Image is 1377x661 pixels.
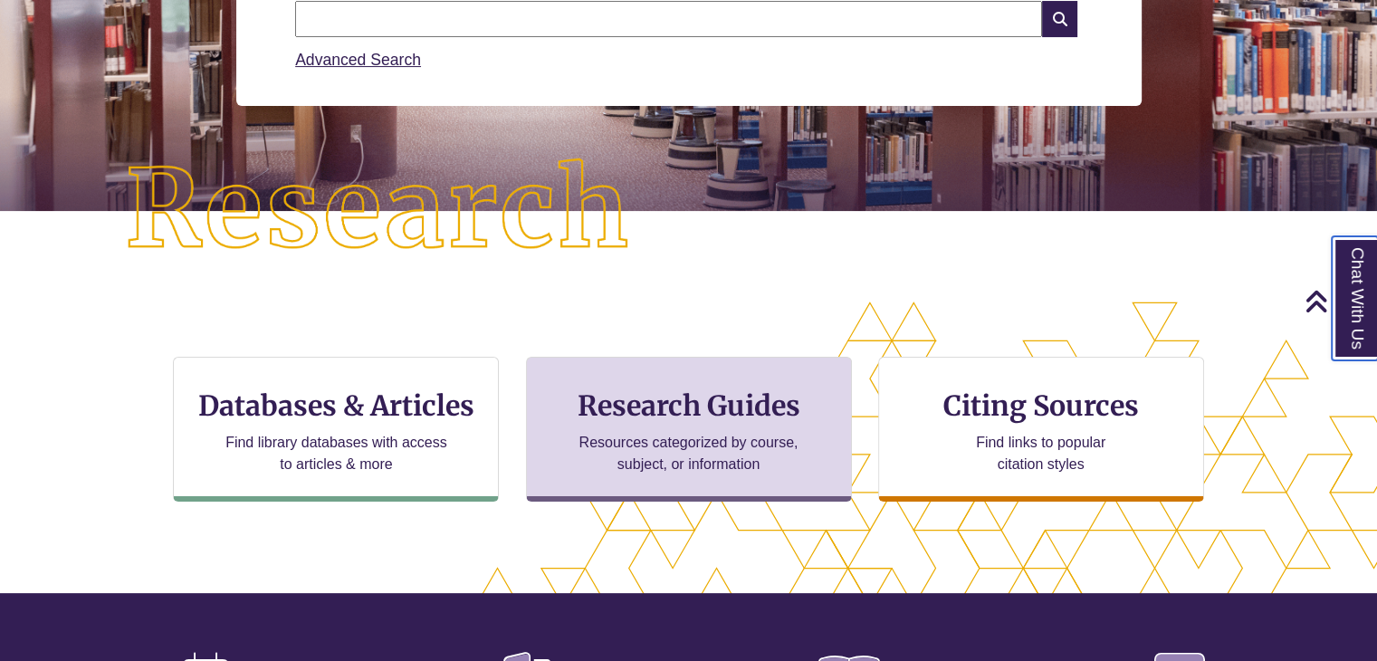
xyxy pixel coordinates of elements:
[526,357,852,502] a: Research Guides Resources categorized by course, subject, or information
[931,388,1152,423] h3: Citing Sources
[69,102,688,318] img: Research
[1305,289,1372,313] a: Back to Top
[188,388,483,423] h3: Databases & Articles
[218,432,454,475] p: Find library databases with access to articles & more
[570,432,807,475] p: Resources categorized by course, subject, or information
[541,388,837,423] h3: Research Guides
[878,357,1204,502] a: Citing Sources Find links to popular citation styles
[295,51,421,69] a: Advanced Search
[173,357,499,502] a: Databases & Articles Find library databases with access to articles & more
[1042,1,1076,37] i: Search
[952,432,1129,475] p: Find links to popular citation styles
